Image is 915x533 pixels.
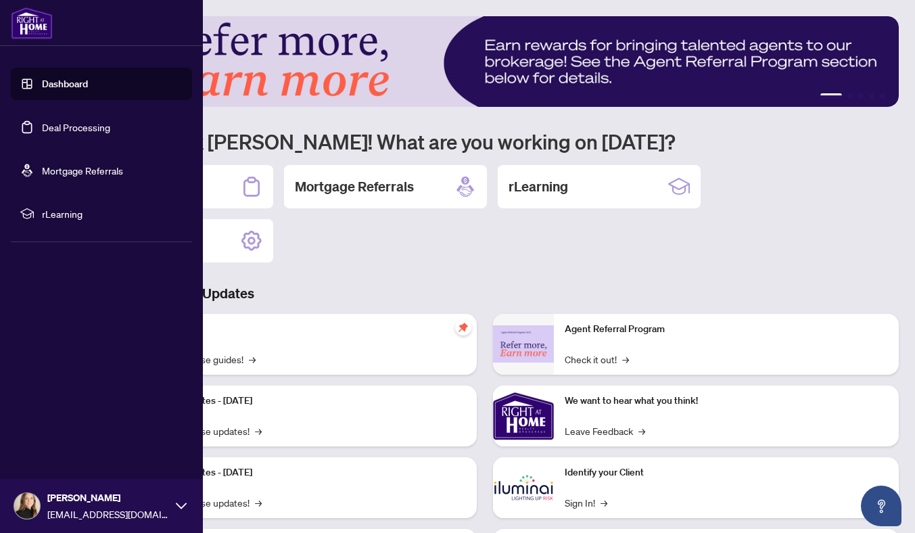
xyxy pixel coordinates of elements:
span: → [601,495,607,510]
button: 2 [847,93,853,99]
span: [PERSON_NAME] [47,490,169,505]
span: pushpin [455,319,471,335]
img: We want to hear what you think! [493,386,554,446]
img: Profile Icon [14,493,40,519]
h2: rLearning [509,177,568,196]
a: Sign In!→ [565,495,607,510]
a: Leave Feedback→ [565,423,645,438]
p: We want to hear what you think! [565,394,889,409]
button: 4 [869,93,874,99]
p: Platform Updates - [DATE] [142,394,466,409]
h3: Brokerage & Industry Updates [70,284,899,303]
span: → [255,423,262,438]
a: Dashboard [42,78,88,90]
button: 3 [858,93,864,99]
img: Slide 0 [70,16,899,107]
p: Self-Help [142,322,466,337]
img: Agent Referral Program [493,325,554,363]
button: 5 [880,93,885,99]
a: Check it out!→ [565,352,629,367]
p: Identify your Client [565,465,889,480]
p: Platform Updates - [DATE] [142,465,466,480]
span: rLearning [42,206,183,221]
button: Open asap [861,486,901,526]
img: logo [11,7,53,39]
a: Mortgage Referrals [42,164,123,177]
span: → [622,352,629,367]
span: [EMAIL_ADDRESS][DOMAIN_NAME] [47,507,169,522]
img: Identify your Client [493,457,554,518]
a: Deal Processing [42,121,110,133]
h1: Welcome back [PERSON_NAME]! What are you working on [DATE]? [70,129,899,154]
span: → [249,352,256,367]
button: 1 [820,93,842,99]
span: → [638,423,645,438]
span: → [255,495,262,510]
h2: Mortgage Referrals [295,177,414,196]
p: Agent Referral Program [565,322,889,337]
